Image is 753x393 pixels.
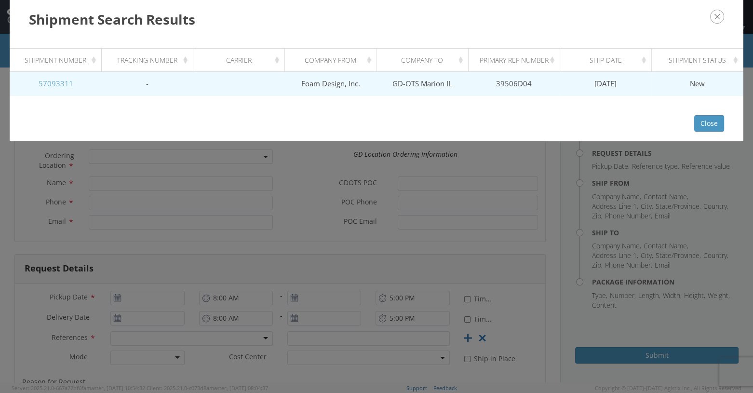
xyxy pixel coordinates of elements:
div: Company To [385,55,465,65]
a: 57093311 [39,79,73,88]
div: Company From [294,55,374,65]
td: - [102,72,193,96]
span: New [690,79,705,88]
td: Foam Design, Inc. [285,72,376,96]
div: Shipment Status [660,55,740,65]
div: Primary Ref Number [477,55,557,65]
div: Tracking Number [110,55,190,65]
span: [DATE] [594,79,617,88]
td: 39506D04 [468,72,560,96]
div: Ship Date [568,55,648,65]
div: Carrier [202,55,282,65]
div: Shipment Number [19,55,99,65]
td: GD-OTS Marion IL [376,72,468,96]
button: Close [694,115,724,132]
h3: Shipment Search Results [29,10,724,29]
